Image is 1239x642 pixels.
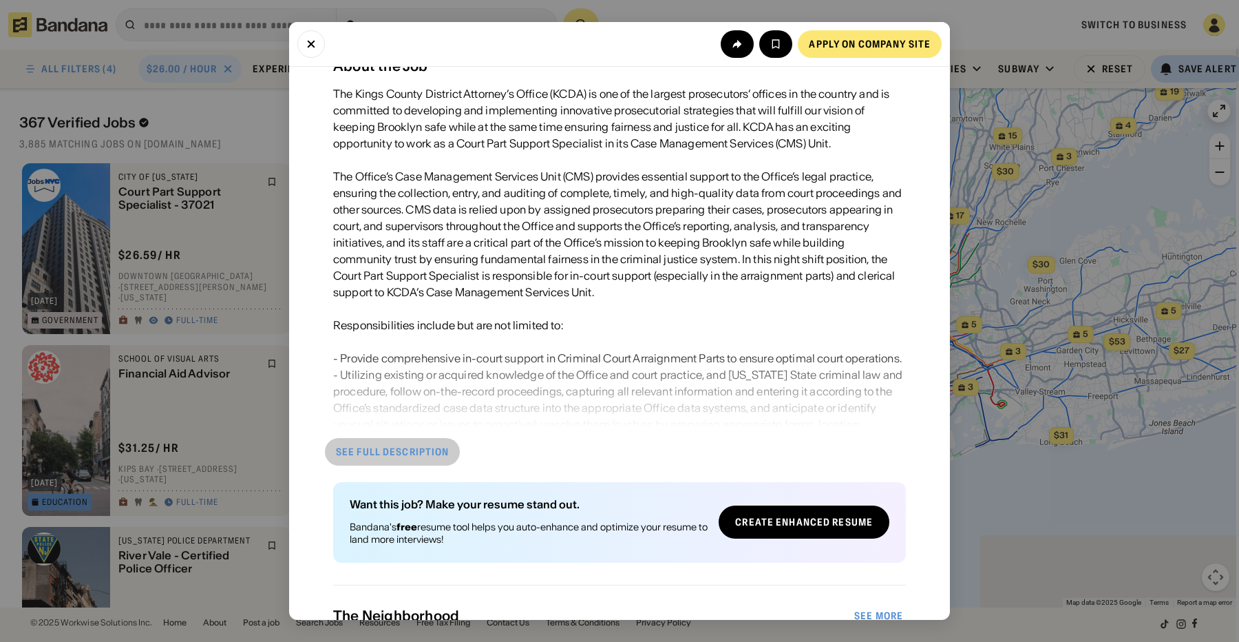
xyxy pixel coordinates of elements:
[333,608,851,624] div: The Neighborhood
[735,517,873,527] div: Create Enhanced Resume
[297,30,325,58] button: Close
[336,447,449,457] div: See full description
[350,521,708,546] div: Bandana's resume tool helps you auto-enhance and optimize your resume to land more interviews!
[350,499,708,510] div: Want this job? Make your resume stand out.
[809,39,931,49] div: Apply on company site
[396,521,417,533] b: free
[854,611,903,621] div: See more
